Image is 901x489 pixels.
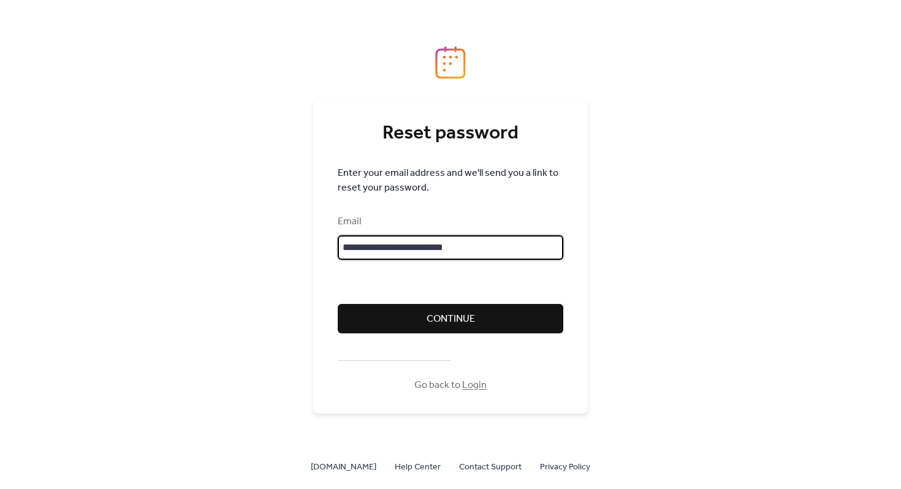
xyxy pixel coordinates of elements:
[395,459,441,474] a: Help Center
[338,121,563,146] div: Reset password
[462,376,487,395] a: Login
[338,304,563,333] button: Continue
[540,460,590,475] span: Privacy Policy
[338,166,563,195] span: Enter your email address and we'll send you a link to reset your password.
[459,460,522,475] span: Contact Support
[435,46,466,79] img: logo
[540,459,590,474] a: Privacy Policy
[338,214,561,229] div: Email
[395,460,441,475] span: Help Center
[311,459,376,474] a: [DOMAIN_NAME]
[459,459,522,474] a: Contact Support
[414,378,487,393] span: Go back to
[311,460,376,475] span: [DOMAIN_NAME]
[427,312,475,327] span: Continue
